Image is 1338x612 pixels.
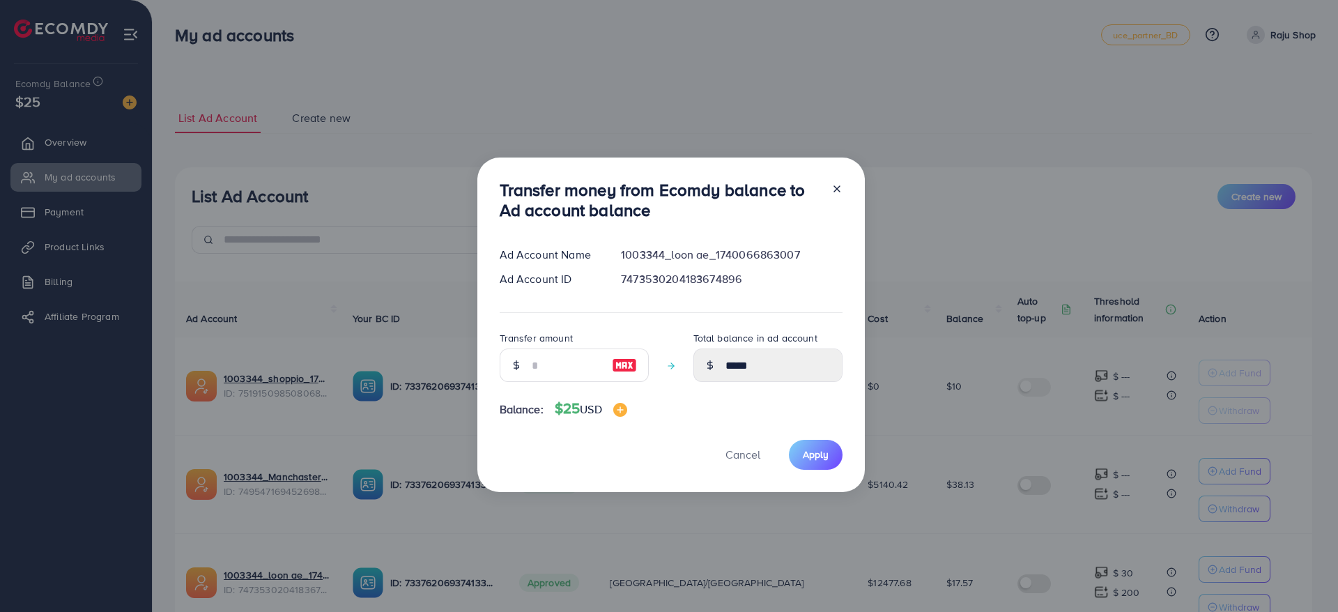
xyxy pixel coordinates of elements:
button: Cancel [708,440,778,470]
img: image [613,403,627,417]
h4: $25 [555,400,627,418]
span: USD [580,401,601,417]
span: Cancel [725,447,760,462]
h3: Transfer money from Ecomdy balance to Ad account balance [500,180,820,220]
label: Total balance in ad account [693,331,817,345]
label: Transfer amount [500,331,573,345]
img: image [612,357,637,374]
span: Balance: [500,401,544,418]
button: Apply [789,440,843,470]
div: Ad Account Name [489,247,610,263]
div: 7473530204183674896 [610,271,853,287]
div: Ad Account ID [489,271,610,287]
span: Apply [803,447,829,461]
div: 1003344_loon ae_1740066863007 [610,247,853,263]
